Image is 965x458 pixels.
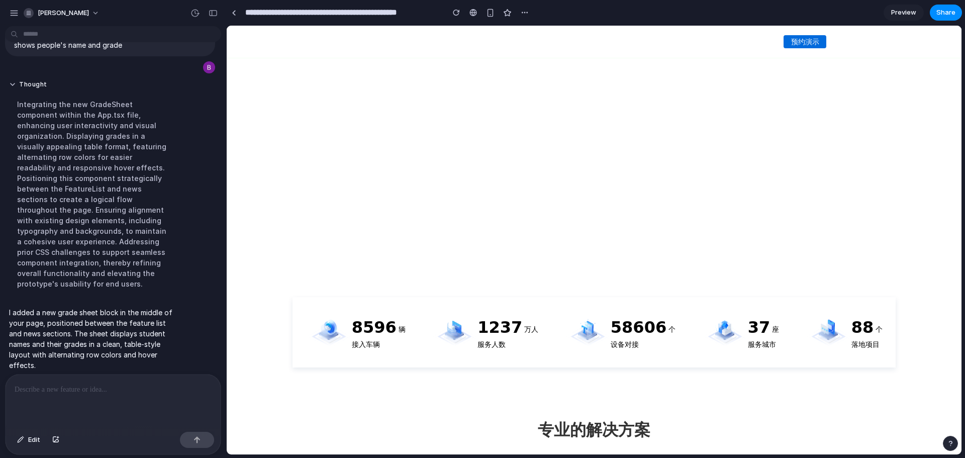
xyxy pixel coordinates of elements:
p: 1237 [251,290,296,314]
a: Preview [884,5,924,21]
p: 37 [521,290,544,314]
h3: 代理加盟 [399,4,429,28]
p: 个 [442,299,449,309]
div: Integrating the new GradeSheet component within the App.tsx file, enhancing user interactivity an... [9,93,177,295]
span: Share [936,8,955,18]
span: Edit [28,435,40,445]
p: I added a new grade sheet block in the middle of your page, positioned between the feature list a... [9,307,177,371]
p: 个 [649,299,656,309]
h3: 智能硬件 [205,4,235,28]
h3: 企业文化 [447,4,477,28]
span: [PERSON_NAME] [38,8,89,18]
div: 预约演示 [557,10,600,23]
p: 座 [545,299,552,309]
button: Share [930,5,962,21]
p: 设备对接 [384,314,449,324]
p: 万人 [298,299,312,309]
p: 88 [625,290,647,314]
div: 联系电话：[PHONE_NUMBER] [612,4,720,28]
h3: 关于我们 [350,4,380,28]
button: [PERSON_NAME] [20,5,105,21]
h3: 案例中心 [254,4,284,28]
p: 服务城市 [521,314,553,324]
button: Edit [12,432,45,448]
p: 服务人数 [251,314,312,324]
h3: 专业的解决方案 [66,392,669,416]
p: 8596 [125,290,170,314]
p: 辆 [172,299,179,309]
h3: 方案中心 [109,4,139,28]
h3: 新闻中心 [302,4,332,28]
h3: 首页 [75,4,90,28]
h3: 产品服务 [157,4,187,28]
p: 落地项目 [625,314,656,324]
p: 58606 [384,290,440,314]
p: 接入车辆 [125,314,179,324]
span: Preview [891,8,916,18]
